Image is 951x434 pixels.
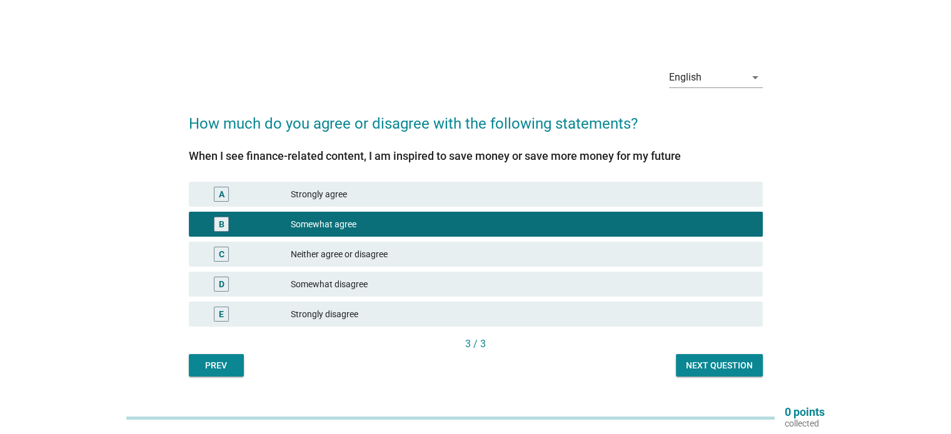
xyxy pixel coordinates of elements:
[785,407,825,418] p: 0 points
[199,359,234,372] div: Prev
[219,308,224,321] div: E
[291,247,752,262] div: Neither agree or disagree
[669,72,702,83] div: English
[189,100,763,135] h2: How much do you agree or disagree with the following statements?
[219,218,224,231] div: B
[686,359,753,372] div: Next question
[291,277,752,292] div: Somewhat disagree
[189,354,244,377] button: Prev
[291,187,752,202] div: Strongly agree
[748,70,763,85] i: arrow_drop_down
[219,248,224,261] div: C
[219,188,224,201] div: A
[189,337,763,352] div: 3 / 3
[189,147,763,164] div: When I see finance-related content, I am inspired to save money or save more money for my future
[676,354,763,377] button: Next question
[291,307,752,322] div: Strongly disagree
[219,278,224,291] div: D
[291,217,752,232] div: Somewhat agree
[785,418,825,429] p: collected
